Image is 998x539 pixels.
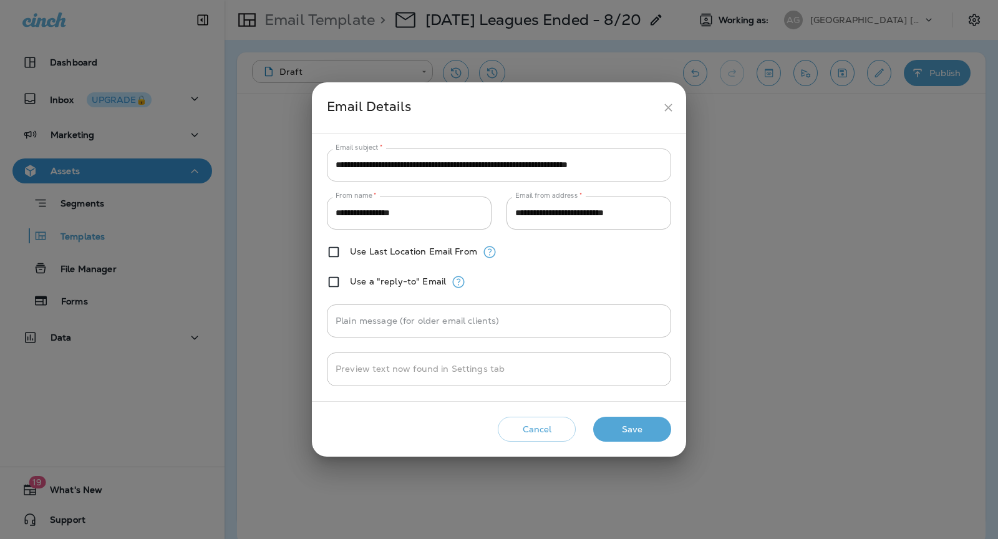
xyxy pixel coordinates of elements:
[515,191,582,200] label: Email from address
[336,191,377,200] label: From name
[336,143,383,152] label: Email subject
[498,417,576,442] button: Cancel
[657,96,680,119] button: close
[593,417,671,442] button: Save
[327,96,657,119] div: Email Details
[350,246,477,256] label: Use Last Location Email From
[350,276,446,286] label: Use a "reply-to" Email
